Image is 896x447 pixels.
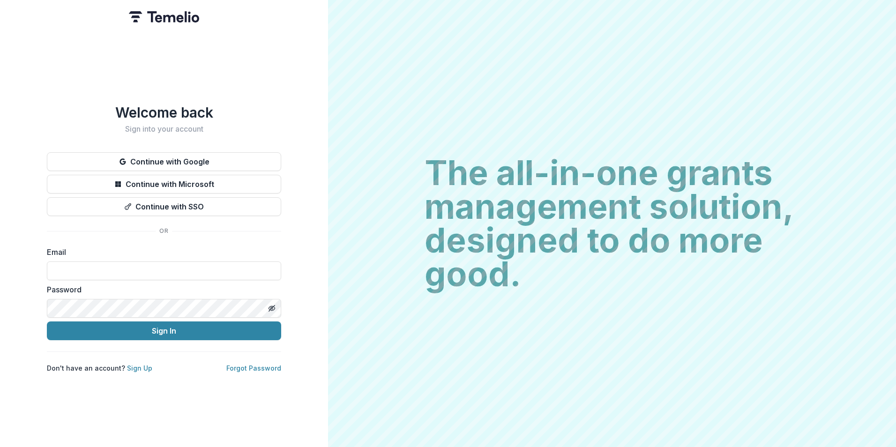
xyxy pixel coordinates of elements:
button: Continue with SSO [47,197,281,216]
label: Password [47,284,276,295]
img: Temelio [129,11,199,22]
label: Email [47,246,276,258]
button: Toggle password visibility [264,301,279,316]
h2: Sign into your account [47,125,281,134]
h1: Welcome back [47,104,281,121]
button: Continue with Microsoft [47,175,281,194]
p: Don't have an account? [47,363,152,373]
button: Sign In [47,321,281,340]
a: Sign Up [127,364,152,372]
button: Continue with Google [47,152,281,171]
a: Forgot Password [226,364,281,372]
